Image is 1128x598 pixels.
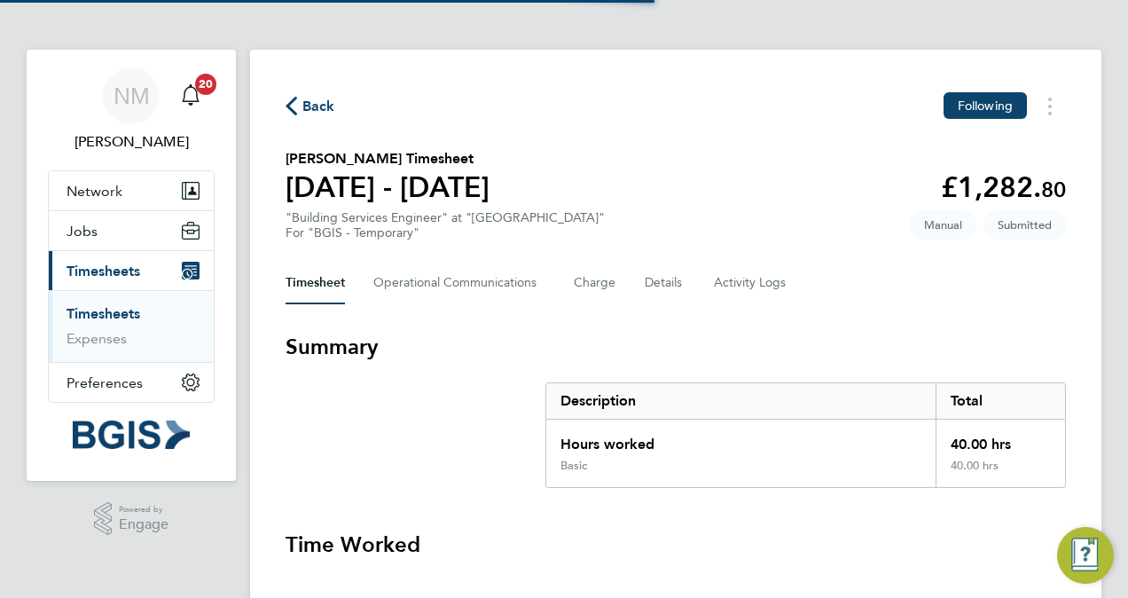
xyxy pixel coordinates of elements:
[286,262,345,304] button: Timesheet
[941,170,1066,204] app-decimal: £1,282.
[286,531,1066,559] h3: Time Worked
[302,96,335,117] span: Back
[49,211,214,250] button: Jobs
[119,517,168,532] span: Engage
[67,223,98,240] span: Jobs
[67,263,140,279] span: Timesheets
[173,67,208,124] a: 20
[958,98,1013,114] span: Following
[286,148,490,169] h2: [PERSON_NAME] Timesheet
[49,251,214,290] button: Timesheets
[286,333,1066,361] h3: Summary
[67,374,143,391] span: Preferences
[286,225,605,240] div: For "BGIS - Temporary"
[94,502,169,536] a: Powered byEngage
[1041,177,1066,202] span: 80
[936,383,1065,419] div: Total
[27,50,236,481] nav: Main navigation
[910,210,976,240] span: This timesheet was manually created.
[49,290,214,362] div: Timesheets
[49,363,214,402] button: Preferences
[67,305,140,322] a: Timesheets
[714,262,788,304] button: Activity Logs
[48,421,215,449] a: Go to home page
[286,210,605,240] div: "Building Services Engineer" at "[GEOGRAPHIC_DATA]"
[1057,527,1114,584] button: Engage Resource Center
[546,420,936,459] div: Hours worked
[48,67,215,153] a: NM[PERSON_NAME]
[574,262,616,304] button: Charge
[48,131,215,153] span: Nilesh Makwana
[983,210,1066,240] span: This timesheet is Submitted.
[373,262,545,304] button: Operational Communications
[944,92,1027,119] button: Following
[67,330,127,347] a: Expenses
[645,262,685,304] button: Details
[286,95,335,117] button: Back
[545,382,1066,488] div: Summary
[936,420,1065,459] div: 40.00 hrs
[73,421,190,449] img: bgis-logo-retina.png
[546,383,936,419] div: Description
[49,171,214,210] button: Network
[936,459,1065,487] div: 40.00 hrs
[1034,92,1066,120] button: Timesheets Menu
[114,84,150,107] span: NM
[195,74,216,95] span: 20
[286,169,490,205] h1: [DATE] - [DATE]
[560,459,587,473] div: Basic
[67,183,122,200] span: Network
[119,502,168,517] span: Powered by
